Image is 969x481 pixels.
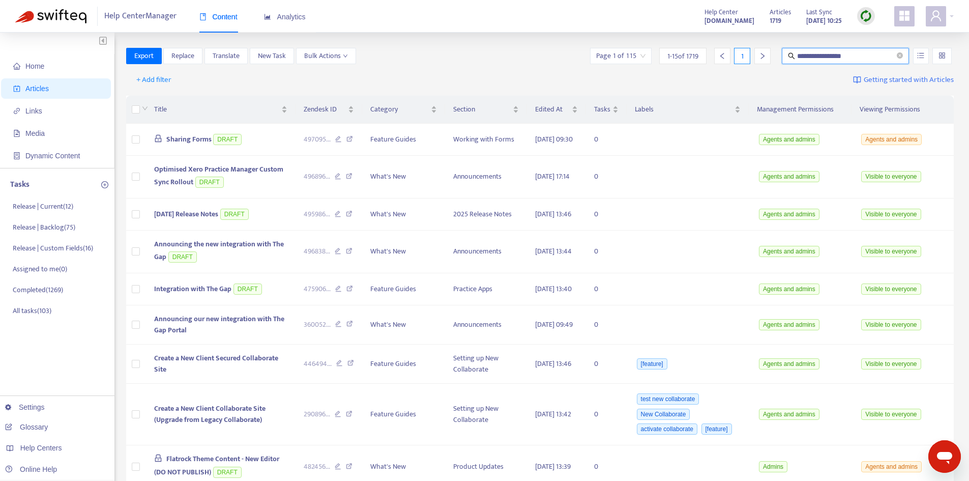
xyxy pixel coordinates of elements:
span: Visible to everyone [861,284,921,295]
td: Working with Forms [445,124,527,156]
span: account-book [13,85,20,92]
td: Feature Guides [362,345,445,384]
span: [DATE] 09:49 [535,319,573,330]
th: Viewing Permissions [851,96,954,124]
span: Media [25,129,45,137]
td: Announcements [445,305,527,345]
span: [DATE] 13:40 [535,283,572,295]
th: Tasks [586,96,627,124]
th: Edited At [527,96,586,124]
td: Setting up New Collaborate [445,345,527,384]
span: Create a New Client Secured Collaborate Site [154,352,278,375]
span: Category [370,104,429,115]
span: Dynamic Content [25,152,80,160]
span: area-chart [264,13,271,20]
p: All tasks ( 103 ) [13,305,51,316]
span: Articles [25,84,49,93]
span: Zendesk ID [304,104,346,115]
span: [DATE] 13:46 [535,358,571,370]
span: [DATE] 13:44 [535,245,572,257]
span: Title [154,104,279,115]
span: 475906 ... [304,284,331,295]
span: Visible to everyone [861,358,921,370]
span: Analytics [264,13,306,21]
span: home [13,63,20,70]
span: [DATE] 09:30 [535,133,573,145]
td: What's New [362,305,445,345]
span: Agents and admins [759,358,819,370]
span: Announcing the new integration with The Gap [154,238,284,263]
span: user [930,10,942,22]
th: Labels [627,96,749,124]
span: Agents and admins [861,134,922,145]
span: DRAFT [220,209,249,220]
iframe: Button to launch messaging window [928,440,961,473]
span: Articles [770,7,791,18]
button: unordered-list [913,48,929,64]
td: Announcements [445,156,527,199]
span: DRAFT [213,467,242,478]
span: container [13,152,20,159]
span: 360052 ... [304,319,331,330]
span: 496838 ... [304,246,330,257]
span: 497095 ... [304,134,331,145]
a: Getting started with Articles [853,72,954,88]
span: Content [199,13,238,21]
span: [feature] [637,358,667,370]
span: Last Sync [806,7,832,18]
span: file-image [13,130,20,137]
td: Announcements [445,231,527,274]
span: + Add filter [136,74,171,86]
span: Agents and admins [759,284,819,295]
span: lock [154,454,162,462]
th: Category [362,96,445,124]
a: Settings [5,403,45,411]
td: Feature Guides [362,124,445,156]
span: DRAFT [233,284,262,295]
span: [DATE] Release Notes [154,208,218,220]
td: What's New [362,231,445,274]
span: Agents and admins [759,134,819,145]
span: Help Center Manager [104,7,177,26]
span: left [719,52,726,60]
span: Announcing our new integration with The Gap Portal [154,313,284,336]
span: Visible to everyone [861,209,921,220]
td: 0 [586,156,627,199]
span: close-circle [897,51,903,61]
p: Release | Backlog ( 75 ) [13,222,75,233]
span: Optimised Xero Practice Manager Custom Sync Rollout [154,163,283,188]
span: plus-circle [101,181,108,188]
span: close-circle [897,52,903,59]
button: Translate [204,48,248,64]
button: Export [126,48,162,64]
span: Visible to everyone [861,171,921,182]
span: Agents and admins [759,171,819,182]
span: [DATE] 13:46 [535,208,571,220]
th: Management Permissions [749,96,851,124]
span: [DATE] 13:39 [535,461,571,472]
span: [feature] [701,423,732,435]
td: What's New [362,156,445,199]
button: Bulk Actionsdown [296,48,356,64]
span: Agents and admins [759,209,819,220]
span: Flatrock Theme Content - New Editor (DO NOT PUBLISH) [154,453,279,478]
div: 1 [734,48,750,64]
span: Integration with The Gap [154,283,231,295]
span: Replace [171,50,194,62]
span: New Collaborate [637,409,690,420]
span: Admins [759,461,787,472]
td: Feature Guides [362,384,445,446]
td: Setting up New Collaborate [445,384,527,446]
span: Visible to everyone [861,409,921,420]
span: Agents and admins [759,409,819,420]
td: 0 [586,273,627,305]
span: Tasks [594,104,610,115]
p: Tasks [10,179,30,191]
span: DRAFT [195,177,224,188]
span: DRAFT [168,251,197,263]
span: 1 - 15 of 1719 [667,51,698,62]
button: Replace [163,48,202,64]
span: [DATE] 13:42 [535,408,571,420]
img: Swifteq [15,9,86,23]
th: Zendesk ID [296,96,362,124]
